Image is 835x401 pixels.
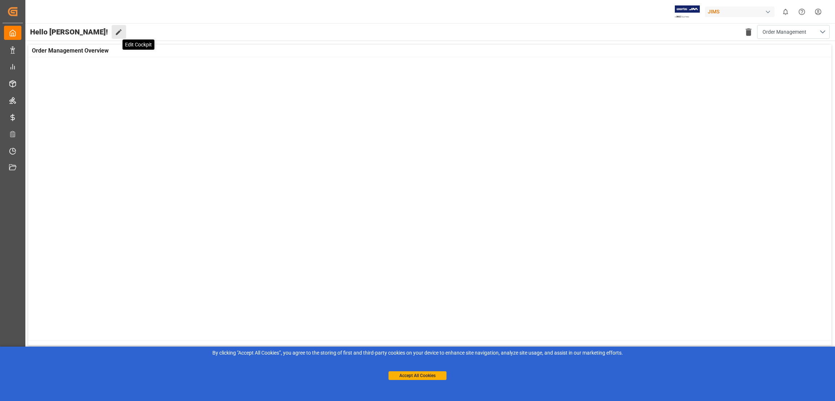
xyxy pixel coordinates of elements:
[30,25,108,39] span: Hello [PERSON_NAME]!
[777,4,794,20] button: show 0 new notifications
[5,349,830,357] div: By clicking "Accept All Cookies”, you agree to the storing of first and third-party cookies on yo...
[675,5,700,18] img: Exertis%20JAM%20-%20Email%20Logo.jpg_1722504956.jpg
[794,4,810,20] button: Help Center
[389,371,446,380] button: Accept All Cookies
[763,28,806,36] span: Order Management
[757,25,830,39] button: open menu
[32,46,109,55] span: Order Management Overview
[705,5,777,18] button: JIMS
[705,7,774,17] div: JIMS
